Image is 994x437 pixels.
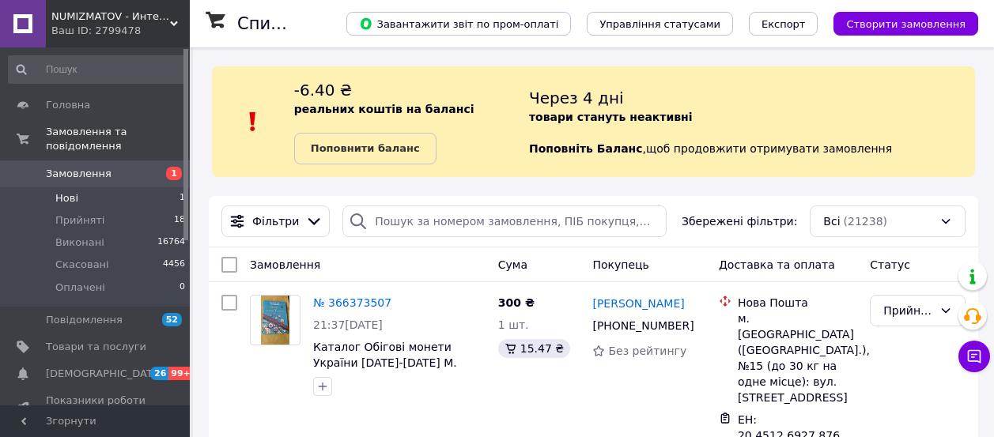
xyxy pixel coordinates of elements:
div: Нова Пошта [738,295,857,311]
span: 1 [166,167,182,180]
span: Доставка та оплата [719,258,835,271]
span: -6.40 ₴ [294,81,353,100]
span: Фільтри [252,213,299,229]
span: Всі [823,213,840,229]
span: 1 шт. [498,318,529,331]
input: Пошук за номером замовлення, ПІБ покупця, номером телефону, Email, номером накладної [342,205,666,237]
h1: Список замовлень [237,14,398,33]
span: 0 [180,281,185,295]
span: Збережені фільтри: [682,213,797,229]
b: реальних коштів на балансі [294,103,474,115]
span: 1 [180,191,185,205]
img: Фото товару [261,296,289,345]
div: м. [GEOGRAPHIC_DATA] ([GEOGRAPHIC_DATA].), №15 (до 30 кг на одне місце): вул. [STREET_ADDRESS] [738,311,857,405]
span: Статус [870,258,910,271]
span: 21:37[DATE] [313,318,383,331]
span: 18 [174,213,185,228]
span: Управління статусами [599,18,720,30]
div: Ваш ID: 2799478 [51,24,190,38]
span: Товари та послуги [46,340,146,354]
span: 52 [162,313,182,326]
span: [DEMOGRAPHIC_DATA] [46,367,163,381]
b: Поповніть Баланс [529,142,643,155]
span: Завантажити звіт по пром-оплаті [359,17,558,31]
span: Повідомлення [46,313,123,327]
img: :exclamation: [241,110,265,134]
a: Поповнити баланс [294,133,437,164]
b: Поповнити баланс [311,142,420,154]
button: Чат з покупцем [958,341,990,372]
a: Каталог Обігові монети України [DATE]-[DATE] М. [GEOGRAPHIC_DATA][PERSON_NAME] [PERSON_NAME] 2025... [313,341,457,432]
span: Замовлення [46,167,111,181]
span: Без рейтингу [608,345,686,357]
a: Фото товару [250,295,300,345]
a: Створити замовлення [818,17,978,29]
a: № 366373507 [313,296,391,309]
span: Замовлення [250,258,320,271]
span: Головна [46,98,90,112]
span: (21238) [844,215,887,228]
button: Експорт [749,12,818,36]
span: NUMIZMATOV - Интернет-магазин для коллекционеров [51,9,170,24]
span: Нові [55,191,78,205]
a: [PERSON_NAME] [592,296,684,311]
span: Скасовані [55,258,109,272]
span: [PHONE_NUMBER] [592,319,694,332]
span: Прийняті [55,213,104,228]
span: 4456 [163,258,185,272]
span: Через 4 дні [529,89,624,107]
span: 99+ [168,367,195,380]
input: Пошук [8,55,187,84]
span: 300 ₴ [498,296,535,309]
span: Покупець [592,258,648,271]
span: Створити замовлення [846,18,966,30]
span: Cума [498,258,527,271]
span: Експорт [762,18,806,30]
span: Виконані [55,235,104,250]
span: Оплачені [55,281,105,295]
b: товари стануть неактивні [529,111,693,123]
span: Замовлення та повідомлення [46,125,190,153]
div: 15.47 ₴ [498,339,570,358]
button: Завантажити звіт по пром-оплаті [346,12,571,36]
div: Прийнято [883,302,933,319]
span: 26 [150,367,168,380]
button: Створити замовлення [833,12,978,36]
div: , щоб продовжити отримувати замовлення [529,79,975,164]
span: Показники роботи компанії [46,394,146,422]
button: Управління статусами [587,12,733,36]
span: 16764 [157,235,185,250]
